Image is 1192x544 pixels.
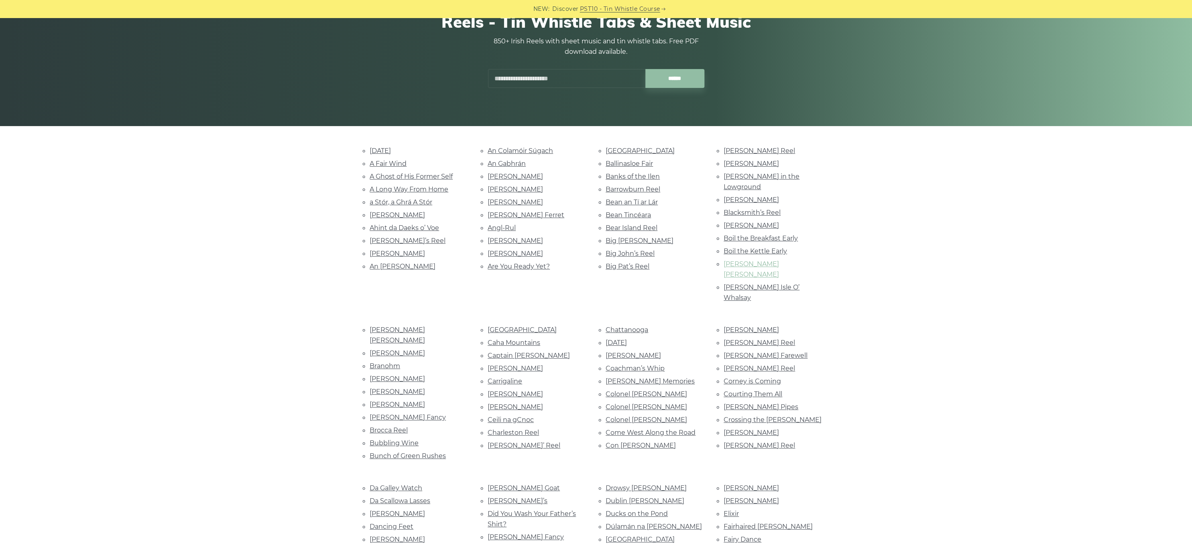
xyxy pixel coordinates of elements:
a: Ahint da Daeks o’ Voe [370,224,439,232]
a: [PERSON_NAME] [370,388,425,395]
a: Bear Island Reel [606,224,657,232]
a: a Stór, a Ghrá A Stór [370,198,432,206]
a: Colonel [PERSON_NAME] [606,390,687,398]
a: [PERSON_NAME] Reel [724,339,795,346]
a: [PERSON_NAME]’ Reel [488,442,560,449]
a: PST10 - Tin Whistle Course [580,4,660,14]
a: Elixir [724,510,739,518]
a: [PERSON_NAME] [488,237,543,244]
a: [PERSON_NAME] Pipes [724,403,798,411]
a: Big John’s Reel [606,250,655,257]
a: Da Galley Watch [370,484,422,492]
a: Blacksmith’s Reel [724,209,781,216]
a: Boil the Breakfast Early [724,234,798,242]
a: [PERSON_NAME] [370,536,425,543]
a: [PERSON_NAME] Reel [724,147,795,155]
a: [PERSON_NAME] [370,250,425,257]
a: [PERSON_NAME] [724,497,779,505]
a: [PERSON_NAME] Reel [724,442,795,449]
a: [GEOGRAPHIC_DATA] [606,147,675,155]
a: A Fair Wind [370,160,407,167]
a: Big Pat’s Reel [606,263,649,270]
a: Are You Ready Yet? [488,263,550,270]
a: Bean an Tí ar Lár [606,198,658,206]
a: A Ghost of His Former Self [370,173,453,180]
a: [PERSON_NAME] [370,375,425,383]
a: [PERSON_NAME] Isle O’ Whalsay [724,283,799,302]
a: Crossing the [PERSON_NAME] [724,416,822,424]
a: Colonel [PERSON_NAME] [606,416,687,424]
a: [PERSON_NAME] [370,211,425,219]
span: NEW: [533,4,550,14]
a: Did You Wash Your Father’s Shirt? [488,510,576,528]
a: Coachman’s Whip [606,365,665,372]
a: Carrigaline [488,377,522,385]
a: [PERSON_NAME] [PERSON_NAME] [370,326,425,344]
a: [PERSON_NAME]’s [488,497,547,505]
a: [PERSON_NAME] [370,510,425,518]
a: Captain [PERSON_NAME] [488,352,570,359]
span: Discover [552,4,579,14]
a: Big [PERSON_NAME] [606,237,673,244]
a: Ducks on the Pond [606,510,668,518]
a: [GEOGRAPHIC_DATA] [488,326,557,334]
a: Bean Tincéara [606,211,651,219]
a: [PERSON_NAME] [488,403,543,411]
a: Bubbling Wine [370,439,419,447]
a: Corney is Coming [724,377,781,385]
a: [PERSON_NAME] Fancy [488,533,564,541]
a: [DATE] [370,147,391,155]
a: [PERSON_NAME] Ferret [488,211,564,219]
a: Con [PERSON_NAME] [606,442,676,449]
a: [PERSON_NAME] Farewell [724,352,808,359]
a: An Gabhrán [488,160,526,167]
p: 850+ Irish Reels with sheet music and tin whistle tabs. Free PDF download available. [488,36,704,57]
a: [PERSON_NAME] Reel [724,365,795,372]
a: Branohm [370,362,400,370]
a: [PERSON_NAME]’s Reel [370,237,445,244]
a: A Long Way From Home [370,185,448,193]
a: [PERSON_NAME] Goat [488,484,560,492]
a: Bunch of Green Rushes [370,452,446,460]
a: [GEOGRAPHIC_DATA] [606,536,675,543]
a: Fairhaired [PERSON_NAME] [724,523,813,530]
a: [PERSON_NAME] [370,349,425,357]
a: Barrowburn Reel [606,185,660,193]
a: [PERSON_NAME] [724,222,779,229]
a: [PERSON_NAME] [488,390,543,398]
a: [PERSON_NAME] [488,365,543,372]
a: [PERSON_NAME] [724,160,779,167]
a: Brocca Reel [370,426,408,434]
a: Boil the Kettle Early [724,247,787,255]
a: [PERSON_NAME] [606,352,661,359]
a: Angl-Rul [488,224,516,232]
a: [PERSON_NAME] [488,185,543,193]
a: [PERSON_NAME] [488,250,543,257]
a: [PERSON_NAME] [370,401,425,408]
a: [PERSON_NAME] Fancy [370,414,446,421]
a: [PERSON_NAME] [488,173,543,180]
a: Come West Along the Road [606,429,696,436]
a: Dancing Feet [370,523,413,530]
a: [PERSON_NAME] in the Lowground [724,173,799,191]
h1: Reels - Tin Whistle Tabs & Sheet Music [370,12,822,31]
a: An Colamóir Súgach [488,147,553,155]
a: An [PERSON_NAME] [370,263,435,270]
a: [PERSON_NAME] [724,326,779,334]
a: Fairy Dance [724,536,761,543]
a: Drowsy [PERSON_NAME] [606,484,687,492]
a: Caha Mountains [488,339,540,346]
a: [PERSON_NAME] [724,484,779,492]
a: Chattanooga [606,326,648,334]
a: [PERSON_NAME] [724,429,779,436]
a: [PERSON_NAME] [488,198,543,206]
a: Banks of the Ilen [606,173,660,180]
a: [DATE] [606,339,627,346]
a: Courting Them All [724,390,782,398]
a: Da Scallowa Lasses [370,497,430,505]
a: Colonel [PERSON_NAME] [606,403,687,411]
a: Ceili na gCnoc [488,416,534,424]
a: [PERSON_NAME] [724,196,779,204]
a: Charleston Reel [488,429,539,436]
a: [PERSON_NAME] Memories [606,377,695,385]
